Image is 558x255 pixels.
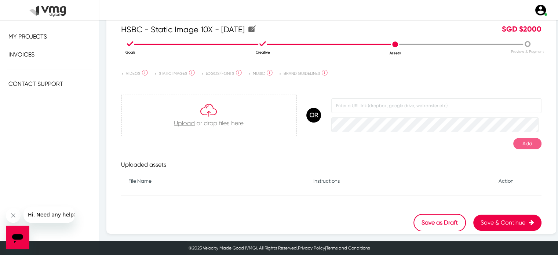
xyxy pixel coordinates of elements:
a: Terms and Conditions [326,245,370,251]
iframe: Message from company [23,207,75,223]
a: user [530,4,551,17]
span: VIDEOS [126,71,140,76]
p: OR [306,108,321,123]
a: Privacy Policy [298,245,325,251]
th: Instructions [306,173,491,189]
input: Enter a URL link (dropbox, google drive, wetransfer etc) [331,98,541,113]
img: info_outline_icon.svg [236,70,242,76]
img: info_outline_icon.svg [322,70,328,76]
img: create.svg [248,25,256,32]
img: user [534,4,547,17]
button: Save & Continue [473,215,541,231]
span: My Projects [8,33,47,40]
img: info_outline_icon.svg [142,70,148,76]
span: Contact Support [8,80,63,87]
iframe: Button to launch messaging window [6,226,29,249]
span: Invoices [8,51,34,58]
div: 2000 [439,23,547,36]
p: Creative [197,50,329,55]
span: BRAND GUIDELINES [284,71,320,76]
th: File Name [121,173,306,189]
span: STATIC IMAGES [159,71,187,76]
th: Action [491,173,541,189]
iframe: Close message [6,208,21,223]
span: HSBC - Static Image 10X - [DATE] [121,23,256,36]
img: info_outline_icon.svg [189,70,195,76]
button: Add [513,138,541,149]
span: SGD $ [502,25,523,33]
p: Assets [329,50,461,56]
span: Hi. Need any help? [4,5,53,11]
p: Uploaded assets [121,160,541,169]
img: info_outline_icon.svg [267,70,273,76]
span: LOGOS/FONTS [206,71,234,76]
span: MUSIC [253,71,265,76]
button: Save as Draft [413,214,466,232]
p: Goals [64,50,196,55]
